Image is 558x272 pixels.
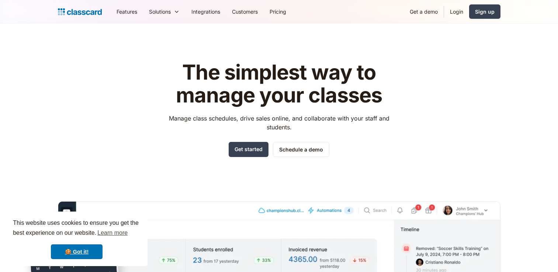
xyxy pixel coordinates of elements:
[469,4,500,19] a: Sign up
[162,114,396,132] p: Manage class schedules, drive sales online, and collaborate with your staff and students.
[273,142,329,157] a: Schedule a demo
[51,244,103,259] a: dismiss cookie message
[143,3,186,20] div: Solutions
[58,7,102,17] a: home
[226,3,264,20] a: Customers
[229,142,268,157] a: Get started
[264,3,292,20] a: Pricing
[13,219,141,238] span: This website uses cookies to ensure you get the best experience on our website.
[475,8,495,15] div: Sign up
[404,3,444,20] a: Get a demo
[111,3,143,20] a: Features
[186,3,226,20] a: Integrations
[444,3,469,20] a: Login
[96,227,129,238] a: learn more about cookies
[162,61,396,107] h1: The simplest way to manage your classes
[6,212,148,266] div: cookieconsent
[149,8,171,15] div: Solutions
